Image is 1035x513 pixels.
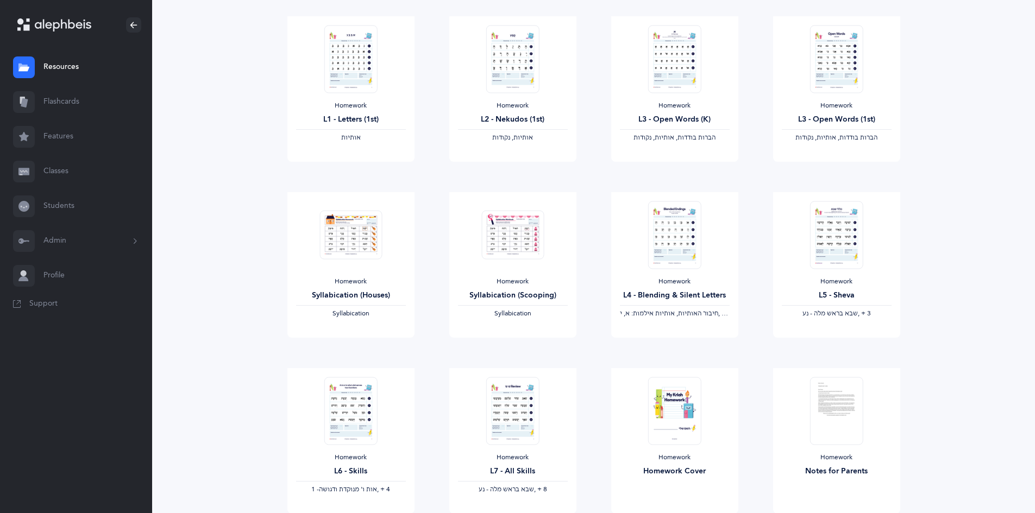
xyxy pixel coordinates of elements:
div: Homework [458,453,568,462]
div: ‪, + 1‬ [620,309,730,318]
span: 1 - [311,485,319,493]
div: ‪, + 3‬ [782,309,892,318]
div: L6 - Skills [296,466,406,477]
img: Homework_L6_Skills_R_EN_thumbnail_1731264757.png [324,377,377,445]
div: L1 - Letters (1st) [296,114,406,125]
span: ‫חיבור האותיות, אותיות אילמות: א, י‬ [620,309,718,317]
span: ‫שבא בראש מלה - נע‬ [802,309,858,317]
img: Homework_Syllabication-EN_Red_Scooping_EN_thumbnail_1724301177.png [481,210,544,259]
img: Homework-Cover-EN_thumbnail_1597602968.png [648,377,701,445]
img: Notes_to_parents_thumbnail_1591126900.png [810,377,863,445]
div: Homework [620,453,730,462]
div: L7 - All Skills [458,466,568,477]
span: ‫שבא בראש מלה - נע‬ [479,485,534,493]
div: Homework [458,102,568,110]
img: Homework_L7_AllSkills_R_EN_thumbnail_1741220438.png [486,377,539,445]
div: Notes for Parents [782,466,892,477]
div: Syllabication (Scooping) [458,290,568,301]
div: L3 - Open Words (K) [620,114,730,125]
div: ‪, + 4‬ [296,485,406,494]
span: ‫אותיות, נקודות‬ [492,134,533,141]
div: L3 - Open Words (1st) [782,114,892,125]
span: ‫אות ו' מנוקדת ודגושה‬ [319,485,377,493]
img: Homework_L2_Nekudos_R_EN_1_thumbnail_1731617499.png [486,25,539,93]
img: Homework_L4_BlendingAndSilentLetters_R_EN_thumbnail_1731217887.png [648,201,701,269]
div: L5 - Sheva [782,290,892,301]
img: Homework_Syllabication-EN_Red_Houses_EN_thumbnail_1724301135.png [319,210,382,259]
div: Homework [782,453,892,462]
img: Homework_L5_Sheva_R_EN_thumbnail_1754305392.png [810,201,863,269]
img: Homework_L3_OpenWords_R_EN_thumbnail_1731229486.png [648,25,701,93]
div: L4 - Blending & Silent Letters [620,290,730,301]
img: Homework_L1_Letters_O_Red_EN_thumbnail_1731215195.png [324,25,377,93]
div: Homework Cover [620,466,730,477]
span: ‫אותיות‬ [341,134,361,141]
div: Homework [620,102,730,110]
div: Syllabication [296,309,406,318]
img: Homework_L3_OpenWords_O_Red_EN_thumbnail_1731217670.png [810,25,863,93]
div: Homework [458,277,568,286]
div: Homework [296,102,406,110]
span: ‫הברות בודדות, אותיות, נקודות‬ [633,134,716,141]
div: Syllabication (Houses) [296,290,406,301]
span: ‫הברות בודדות, אותיות, נקודות‬ [795,134,877,141]
div: Homework [782,102,892,110]
div: Homework [296,277,406,286]
div: ‪, + 8‬ [458,485,568,494]
div: Syllabication [458,309,568,318]
div: Homework [782,277,892,286]
span: Support [29,299,58,309]
div: Homework [296,453,406,462]
div: Homework [620,277,730,286]
div: L2 - Nekudos (1st) [458,114,568,125]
